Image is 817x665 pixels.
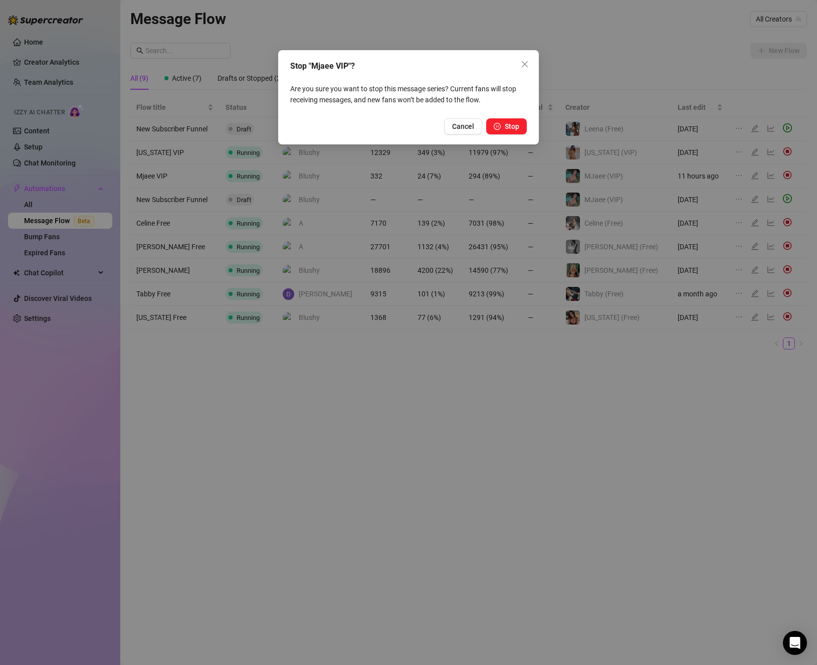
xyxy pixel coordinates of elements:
[452,122,474,130] span: Cancel
[494,123,501,130] span: pause-circle
[505,122,519,130] span: Stop
[444,118,482,134] button: Cancel
[290,83,527,105] p: Are you sure you want to stop this message series? Current fans will stop receiving messages, and...
[521,60,529,68] span: close
[517,56,533,72] button: Close
[290,60,527,72] div: Stop "Mjaee VIP"?
[486,118,527,134] button: Stop
[783,631,807,655] div: Open Intercom Messenger
[517,60,533,68] span: Close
